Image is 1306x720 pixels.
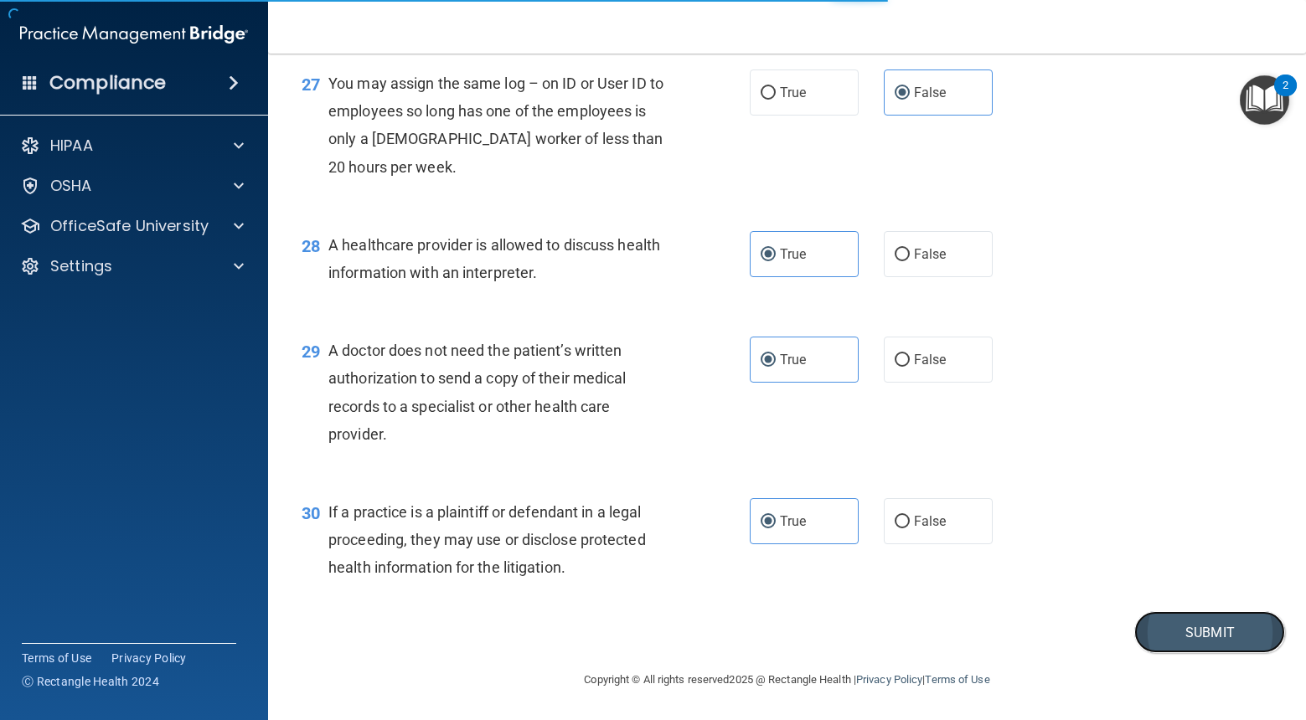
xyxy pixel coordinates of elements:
[328,75,663,176] span: You may assign the same log – on ID or User ID to employees so long has one of the employees is o...
[780,246,806,262] span: True
[780,513,806,529] span: True
[895,249,910,261] input: False
[761,87,776,100] input: True
[780,352,806,368] span: True
[761,249,776,261] input: True
[302,236,320,256] span: 28
[50,136,93,156] p: HIPAA
[482,653,1093,707] div: Copyright © All rights reserved 2025 @ Rectangle Health | |
[22,650,91,666] a: Terms of Use
[1240,75,1289,125] button: Open Resource Center, 2 new notifications
[328,503,646,576] span: If a practice is a plaintiff or defendant in a legal proceeding, they may use or disclose protect...
[20,136,244,156] a: HIPAA
[1283,85,1288,107] div: 2
[50,176,92,196] p: OSHA
[914,513,947,529] span: False
[20,176,244,196] a: OSHA
[50,256,112,276] p: Settings
[20,256,244,276] a: Settings
[914,352,947,368] span: False
[302,342,320,362] span: 29
[761,516,776,528] input: True
[895,354,910,367] input: False
[914,85,947,100] span: False
[895,87,910,100] input: False
[856,673,922,686] a: Privacy Policy
[895,516,910,528] input: False
[111,650,187,666] a: Privacy Policy
[914,246,947,262] span: False
[22,673,159,690] span: Ⓒ Rectangle Health 2024
[50,216,209,236] p: OfficeSafe University
[302,75,320,95] span: 27
[780,85,806,100] span: True
[49,71,166,95] h4: Compliance
[20,18,248,51] img: PMB logo
[20,216,244,236] a: OfficeSafe University
[1134,611,1285,654] button: Submit
[1222,604,1286,668] iframe: Drift Widget Chat Controller
[302,503,320,523] span: 30
[761,354,776,367] input: True
[925,673,989,686] a: Terms of Use
[328,236,660,281] span: A healthcare provider is allowed to discuss health information with an interpreter.
[328,342,627,443] span: A doctor does not need the patient’s written authorization to send a copy of their medical record...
